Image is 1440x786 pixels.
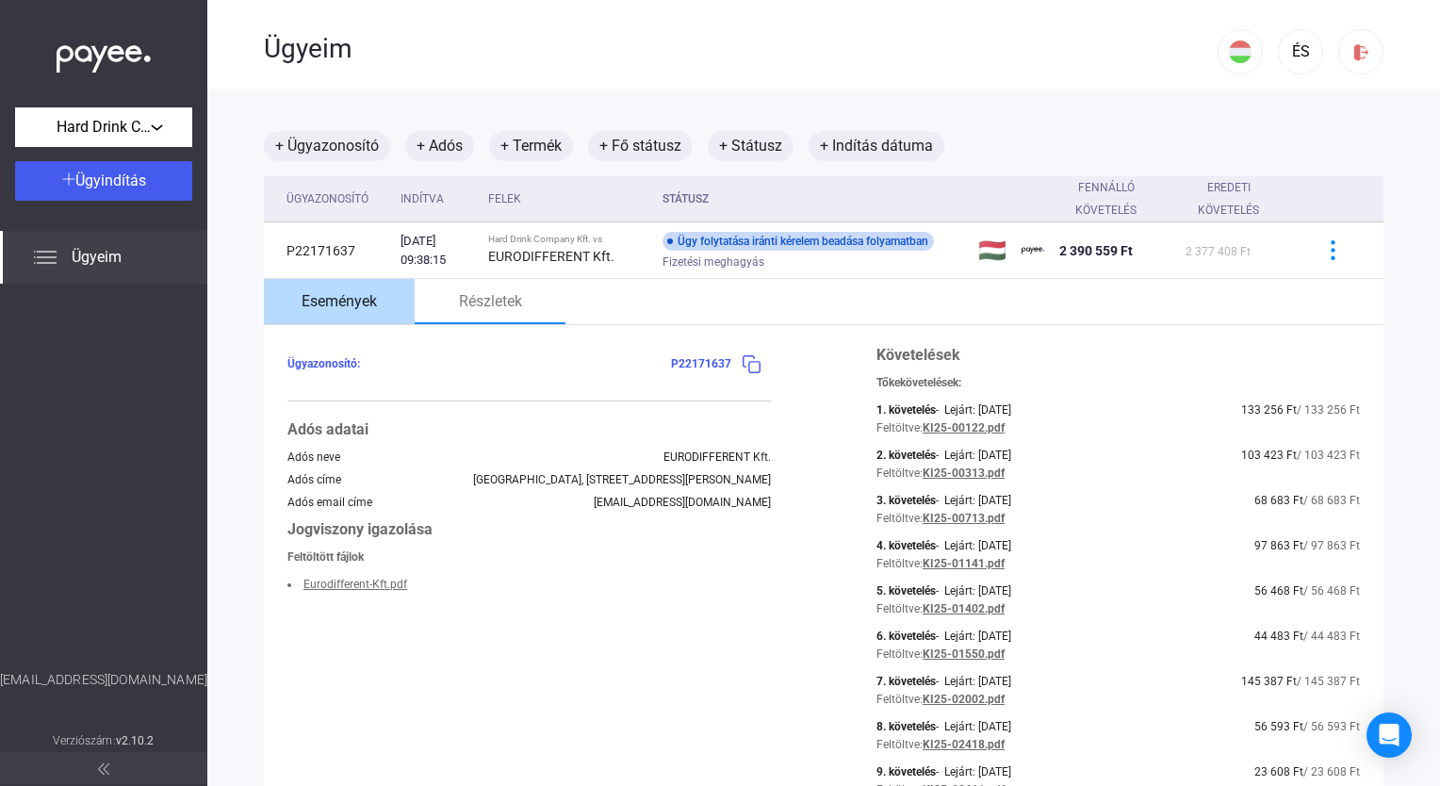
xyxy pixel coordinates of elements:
span: / 103 423 Ft [1297,449,1360,462]
div: Tőkekövetelések: [876,376,1360,389]
th: Státusz [655,176,971,222]
font: + Indítás dátuma [820,135,933,157]
div: - Lejárt: [DATE] [936,720,1011,733]
td: P22171637 [264,222,393,279]
span: / 133 256 Ft [1297,403,1360,417]
span: 145 387 Ft [1241,675,1297,688]
button: Ügyindítás [15,161,192,201]
a: KI25-01141.pdf [923,557,1005,570]
a: KI25-00313.pdf [923,467,1005,480]
div: - Lejárt: [DATE] [936,765,1011,778]
span: Ügyeim [72,246,122,269]
div: 2. követelés [876,449,936,462]
button: ÉS [1278,29,1323,74]
span: / 97 863 Ft [1303,539,1360,552]
span: / 44 483 Ft [1303,630,1360,643]
img: list.svg [34,246,57,269]
div: Feltöltött fájlok [287,550,771,564]
div: - Lejárt: [DATE] [936,403,1011,417]
div: [EMAIL_ADDRESS][DOMAIN_NAME] [594,496,771,509]
span: Ügyazonosító: [287,357,360,370]
div: 9. követelés [876,765,936,778]
strong: EURODIFFERENT Kft. [488,249,614,264]
span: / 56 468 Ft [1303,584,1360,598]
font: + Adós [417,135,463,157]
div: Felek [488,188,521,210]
img: több-kék [1323,240,1343,260]
img: white-payee-white-dot.svg [57,35,151,74]
div: 1. követelés [876,403,936,417]
a: KI25-01550.pdf [923,647,1005,661]
span: P22171637 [671,357,731,370]
a: KI25-02418.pdf [923,738,1005,751]
div: Feltöltve: [876,421,923,434]
div: Adós email címe [287,496,372,509]
div: Indítva [401,188,473,210]
div: Adós címe [287,473,341,486]
div: Feltöltve: [876,647,923,661]
span: / 145 387 Ft [1297,675,1360,688]
a: KI25-00713.pdf [923,512,1005,525]
div: EURODIFFERENT Kft. [663,450,771,464]
img: arrow-double-left-grey.svg [98,763,109,775]
div: Hard Drink Company Kft. vs [488,234,647,245]
div: 5. követelés [876,584,936,598]
div: - Lejárt: [DATE] [936,630,1011,643]
div: 3. követelés [876,494,936,507]
span: 2 390 559 Ft [1059,243,1133,258]
button: több-kék [1313,231,1352,270]
div: Feltöltve: [876,512,923,525]
img: kedvezményezett-logó [1022,239,1044,262]
div: Eredeti követelés [1186,176,1272,221]
div: Indítva [401,188,444,210]
div: 4. követelés [876,539,936,552]
font: + Ügyazonosító [275,135,379,157]
font: Események [302,290,377,313]
div: - Lejárt: [DATE] [936,449,1011,462]
font: Részletek [459,290,522,313]
div: Ügyazonosító [286,188,368,210]
div: - Lejárt: [DATE] [936,675,1011,688]
font: ÉS [1292,42,1310,60]
span: 97 863 Ft [1254,539,1303,552]
span: / 56 593 Ft [1303,720,1360,733]
span: 133 256 Ft [1241,403,1297,417]
div: Feltöltve: [876,738,923,751]
span: Fizetési meghagyás [663,251,764,273]
div: - Lejárt: [DATE] [936,584,1011,598]
button: HU [1218,29,1263,74]
div: 6. követelés [876,630,936,643]
span: 56 593 Ft [1254,720,1303,733]
a: KI25-02002.pdf [923,693,1005,706]
span: 56 468 Ft [1254,584,1303,598]
div: Jogviszony igazolása [287,518,771,541]
button: kijelentkezés-piros [1338,29,1383,74]
div: Feltöltve: [876,557,923,570]
div: Ügyeim [264,33,1218,65]
img: Másolás-kék [742,354,761,374]
font: + Termék [500,135,562,157]
div: Feltöltve: [876,693,923,706]
span: 103 423 Ft [1241,449,1297,462]
div: Feltöltve: [876,602,923,615]
font: + Fő státusz [599,135,681,157]
div: Adós adatai [287,418,771,441]
img: plus-white.svg [62,172,75,186]
span: 23 608 Ft [1254,765,1303,778]
div: 8. követelés [876,720,936,733]
div: Ügy folytatása iránti kérelem beadása folyamatban [663,232,934,251]
button: Hard Drink Company Kft. [15,107,192,147]
div: Követelések [876,344,1360,367]
img: HU [1229,41,1252,63]
span: 44 483 Ft [1254,630,1303,643]
div: 7. követelés [876,675,936,688]
div: Adós neve [287,450,340,464]
span: 68 683 Ft [1254,494,1303,507]
a: Eurodifferent-Kft.pdf [303,578,407,591]
span: Hard Drink Company Kft. [57,116,151,139]
font: + Státusz [719,135,782,157]
div: [GEOGRAPHIC_DATA], [STREET_ADDRESS][PERSON_NAME] [473,473,771,486]
a: KI25-00122.pdf [923,421,1005,434]
div: Feltöltve: [876,467,923,480]
div: Nyissa meg az Intercom Messengert [1366,712,1412,758]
